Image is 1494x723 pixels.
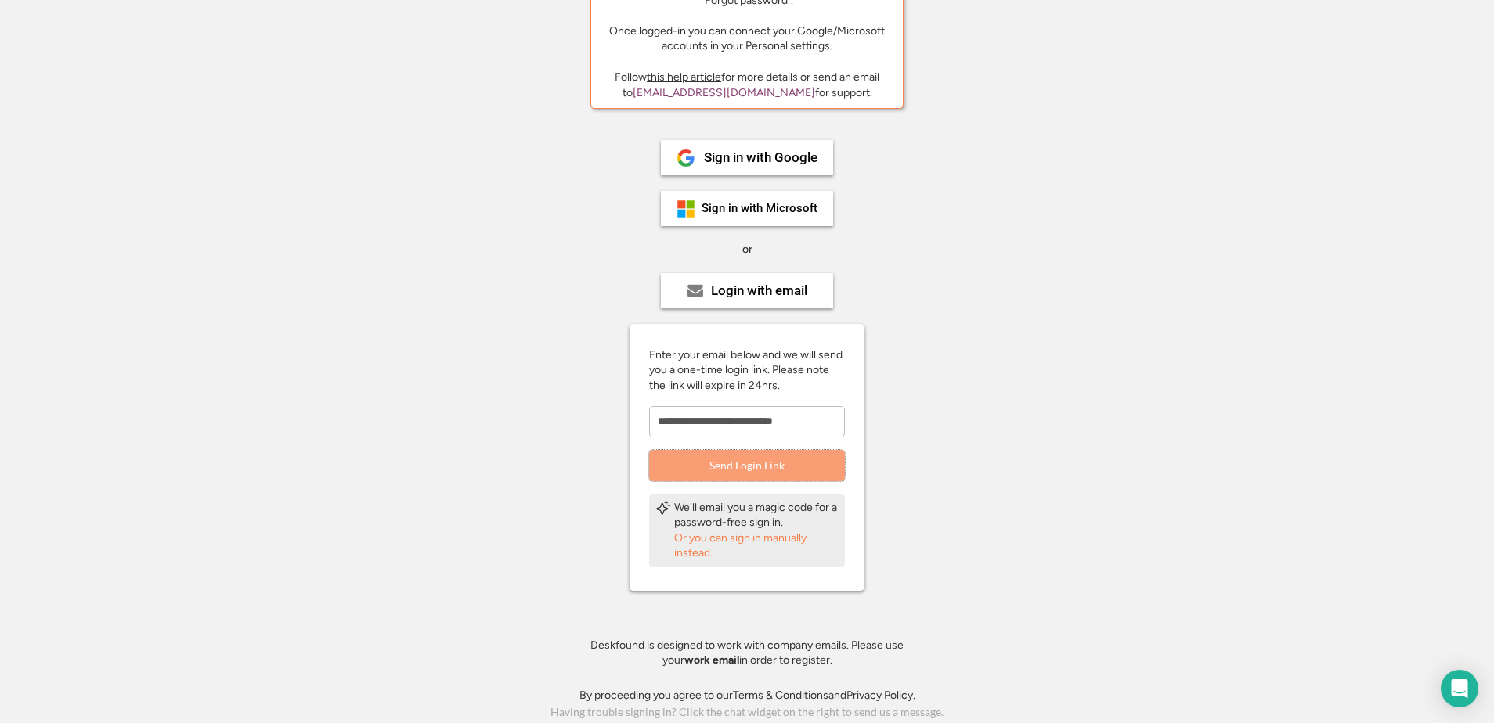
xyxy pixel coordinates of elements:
[571,638,923,668] div: Deskfound is designed to work with company emails. Please use your in order to register.
[733,689,828,702] a: Terms & Conditions
[846,689,915,702] a: Privacy Policy.
[684,653,739,667] strong: work email
[1441,670,1478,707] div: Open Intercom Messenger
[674,500,839,531] div: We'll email you a magic code for a password-free sign in.
[579,688,915,703] div: By proceeding you agree to our and
[649,450,845,481] button: Send Login Link
[647,70,721,84] a: this help article
[674,531,839,561] div: Or you can sign in manually instead.
[711,284,807,297] div: Login with email
[702,203,817,214] div: Sign in with Microsoft
[649,347,845,394] div: Enter your email below and we will send you a one-time login link. Please note the link will expi...
[677,149,695,167] img: 1024px-Google__G__Logo.svg.png
[603,70,891,100] div: Follow for more details or send an email to for support.
[704,151,817,164] div: Sign in with Google
[633,86,815,99] a: [EMAIL_ADDRESS][DOMAIN_NAME]
[742,242,752,257] div: or
[677,200,695,218] img: ms-symbollockup_mssymbol_19.png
